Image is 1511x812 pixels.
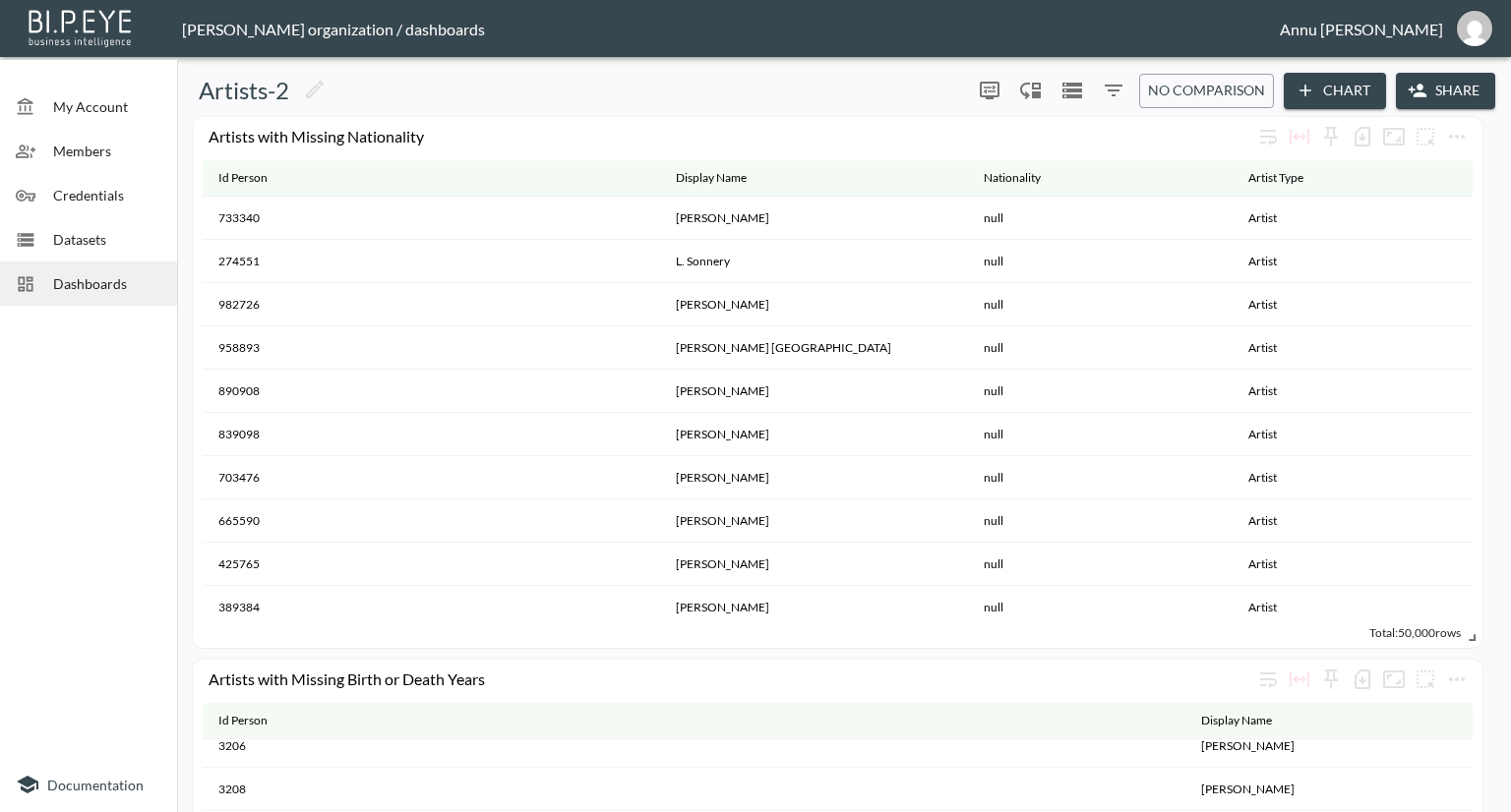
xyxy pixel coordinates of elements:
[1233,370,1473,413] th: Artist
[203,370,660,413] th: 890908
[968,413,1233,456] th: null
[1057,75,1088,106] button: Datasets
[303,78,327,101] svg: Edit
[1233,283,1473,326] th: Artist
[203,456,660,499] th: 703476
[1378,664,1410,695] button: Fullscreen
[203,586,660,629] th: 389384
[1441,121,1473,152] button: more
[203,413,660,456] th: 839098
[209,127,1252,145] div: Artists with Missing Nationality
[968,370,1233,413] th: null
[1233,499,1473,543] th: Artist
[53,229,161,250] span: Datasets
[203,499,660,543] th: 665590
[660,543,968,586] th: Leo Koch
[1410,664,1441,695] button: more
[1248,166,1303,190] div: Artist Type
[660,283,968,326] th: Peter Hotzy
[660,413,968,456] th: Vilmos Paksi
[660,370,968,413] th: Maloch Karel
[660,586,968,629] th: Miles G. Batt
[660,326,968,370] th: Maura Israel
[218,709,293,732] span: Id Person
[203,326,660,370] th: 958893
[968,456,1233,499] th: null
[53,185,161,205] span: Credentials
[53,141,161,161] span: Members
[1233,240,1473,283] th: Artist
[968,499,1233,543] th: null
[209,669,1252,688] div: Artists with Missing Birth or Death Years
[984,166,1066,190] span: Nationality
[1441,664,1473,695] span: Chart settings
[1201,709,1298,732] span: Display Name
[1015,75,1047,106] div: Enable/disable chart dragging
[203,768,1185,811] th: 3208
[1185,725,1473,768] th: Yehuda Altmann
[974,75,1005,106] button: more
[1280,20,1443,38] div: Annu [PERSON_NAME]
[968,197,1233,240] th: null
[1201,709,1272,732] div: Display Name
[1369,625,1461,640] span: Total: 50,000 rows
[1443,5,1506,52] button: annu@mutualart.com
[974,75,1005,106] span: Display settings
[1378,121,1410,152] button: Fullscreen
[203,240,660,283] th: 274551
[203,725,1185,768] th: 3206
[660,240,968,283] th: L. Sonnery
[660,456,968,499] th: Konrad Schollmayer
[1233,586,1473,629] th: Artist
[1185,768,1473,811] th: Roberto Altmann
[47,777,144,793] span: Documentation
[1233,543,1473,586] th: Artist
[1457,11,1492,46] img: 30a3054078d7a396129f301891e268cf
[1233,326,1473,370] th: Artist
[16,773,161,796] a: Documentation
[1396,73,1495,109] button: Share
[1148,79,1265,103] span: No comparison
[984,166,1041,190] div: Nationality
[968,283,1233,326] th: null
[676,166,747,190] div: Display Name
[1441,664,1473,695] button: more
[1284,664,1315,695] div: Toggle table layout between fixed and auto (default: auto)
[1252,121,1284,152] div: Wrap text
[1252,664,1284,695] div: Wrap text
[1410,125,1441,144] span: Attach chart to a group
[1233,413,1473,456] th: Artist
[660,499,968,543] th: Roger Frederic
[968,586,1233,629] th: null
[1315,121,1347,152] div: Sticky left columns: 0
[676,166,772,190] span: Display Name
[1284,121,1315,152] div: Toggle table layout between fixed and auto (default: auto)
[968,240,1233,283] th: null
[53,96,161,117] span: My Account
[968,543,1233,586] th: null
[25,5,138,49] img: bipeye-logo
[1410,667,1441,686] span: Attach chart to a group
[203,197,660,240] th: 733340
[1315,664,1347,695] div: Sticky left columns: 0
[218,166,293,190] span: Id Person
[1098,75,1129,106] button: Filters
[968,326,1233,370] th: null
[199,75,289,106] h5: Artists-2
[53,273,161,294] span: Dashboards
[218,709,268,732] div: Id Person
[203,283,660,326] th: 982726
[1410,121,1441,152] button: more
[1233,197,1473,240] th: Artist
[1284,73,1386,109] button: Chart
[218,166,268,190] div: Id Person
[1441,121,1473,152] span: Chart settings
[182,20,1280,38] div: [PERSON_NAME] organization / dashboards
[203,543,660,586] th: 425765
[1139,74,1274,108] button: No comparison
[1248,166,1329,190] span: Artist Type
[660,197,968,240] th: Pat Dalton
[1233,456,1473,499] th: Artist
